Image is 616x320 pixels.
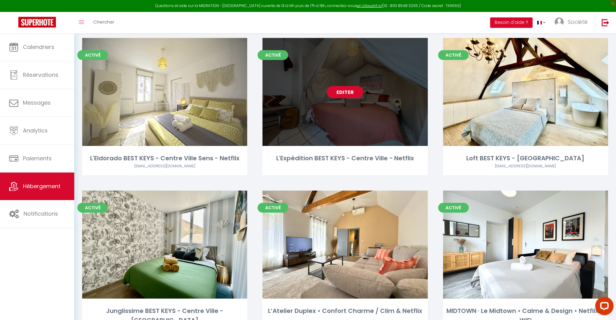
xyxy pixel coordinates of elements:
[93,19,114,25] span: Chercher
[438,50,469,60] span: Activé
[82,163,247,169] div: Airbnb
[555,17,564,27] img: ...
[23,43,54,51] span: Calendriers
[357,3,382,8] a: en cliquant ici
[23,127,48,134] span: Analytics
[89,12,119,33] a: Chercher
[443,163,608,169] div: Airbnb
[507,86,544,98] a: Editer
[23,99,51,106] span: Messages
[602,19,609,26] img: logout
[262,306,427,316] div: L’Atelier Duplex • Confort Charme / Clim & Netflix
[23,71,58,79] span: Réservations
[568,18,588,26] span: Société
[24,210,58,218] span: Notifications
[550,12,595,33] a: ... Société
[327,86,363,98] a: Editer
[490,17,533,28] button: Besoin d'aide ?
[18,17,56,28] img: Super Booking
[258,203,288,213] span: Activé
[258,50,288,60] span: Activé
[77,203,108,213] span: Activé
[77,50,108,60] span: Activé
[146,86,183,98] a: Editer
[23,182,61,190] span: Hébergement
[438,203,469,213] span: Activé
[507,238,544,251] a: Editer
[82,154,247,163] div: L'Eldorado BEST KEYS - Centre Ville Sens - Netflix
[443,154,608,163] div: Loft BEST KEYS - [GEOGRAPHIC_DATA]
[327,238,363,251] a: Editer
[590,294,616,320] iframe: LiveChat chat widget
[146,238,183,251] a: Editer
[262,154,427,163] div: L'Expédition BEST KEYS - Centre Ville - Netflix
[23,154,52,162] span: Paiements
